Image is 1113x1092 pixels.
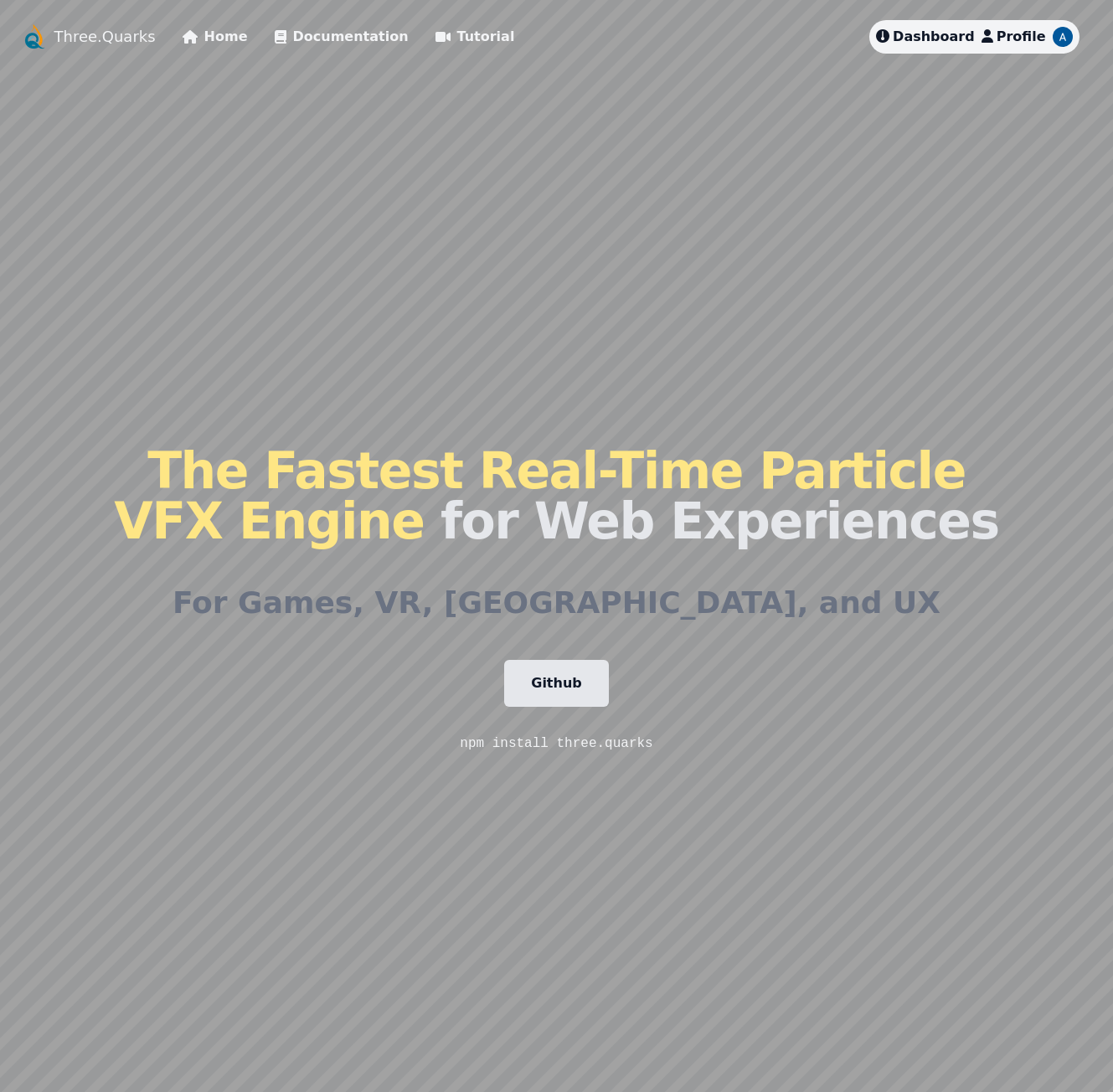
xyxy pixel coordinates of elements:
a: Documentation [275,27,409,47]
img: adam-garman profile image [1053,27,1073,47]
a: Home [183,27,248,47]
h2: For Games, VR, [GEOGRAPHIC_DATA], and UX [173,586,940,620]
a: Dashboard [876,27,975,47]
span: Profile [997,28,1046,44]
span: Dashboard [893,28,975,44]
h1: for Web Experiences [114,446,998,546]
a: Three.Quarks [54,25,156,49]
span: The Fastest Real-Time Particle VFX Engine [114,441,966,550]
a: Tutorial [435,27,515,47]
a: Github [504,660,609,707]
code: npm install three.quarks [460,736,652,751]
a: Profile [982,27,1046,47]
